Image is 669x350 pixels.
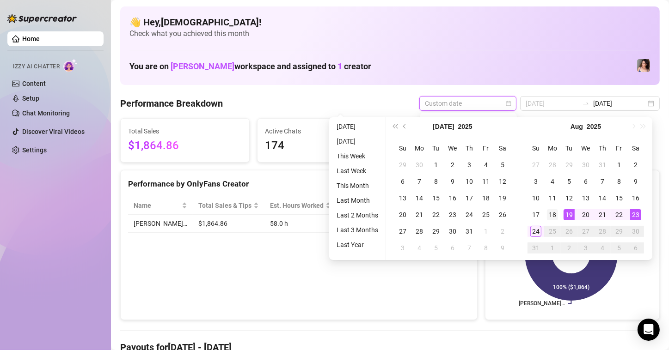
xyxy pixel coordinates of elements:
[411,206,428,223] td: 2025-07-21
[627,206,644,223] td: 2025-08-23
[390,117,400,136] button: Last year (Control + left)
[564,193,575,204] div: 12
[528,206,544,223] td: 2025-08-17
[444,157,461,173] td: 2025-07-02
[544,140,561,157] th: Mo
[630,193,641,204] div: 16
[611,223,627,240] td: 2025-08-29
[582,100,589,107] span: to
[333,136,382,147] li: [DATE]
[411,223,428,240] td: 2025-07-28
[561,206,577,223] td: 2025-08-19
[128,178,470,190] div: Performance by OnlyFans Creator
[264,215,337,233] td: 58.0 h
[547,209,558,220] div: 18
[614,226,625,237] div: 29
[597,159,608,170] div: 31
[494,190,511,206] td: 2025-07-19
[587,117,601,136] button: Choose a year
[594,190,611,206] td: 2025-08-14
[580,193,591,204] div: 13
[594,173,611,190] td: 2025-08-07
[594,157,611,173] td: 2025-07-31
[630,159,641,170] div: 2
[478,173,494,190] td: 2025-07-11
[571,117,583,136] button: Choose a month
[422,115,515,129] div: Last 24 hours
[597,209,608,220] div: 21
[333,224,382,235] li: Last 3 Months
[480,209,491,220] div: 25
[129,16,651,29] h4: 👋 Hey, [DEMOGRAPHIC_DATA] !
[444,190,461,206] td: 2025-07-16
[447,242,458,253] div: 6
[411,140,428,157] th: Mo
[265,126,379,136] span: Active Chats
[414,176,425,187] div: 7
[447,176,458,187] div: 9
[447,159,458,170] div: 2
[630,209,641,220] div: 23
[630,226,641,237] div: 30
[547,226,558,237] div: 25
[580,226,591,237] div: 27
[414,159,425,170] div: 30
[128,215,193,233] td: [PERSON_NAME]…
[444,140,461,157] th: We
[120,97,223,110] h4: Performance Breakdown
[580,242,591,253] div: 3
[397,209,408,220] div: 20
[627,140,644,157] th: Sa
[447,226,458,237] div: 30
[614,209,625,220] div: 22
[564,159,575,170] div: 29
[333,121,382,132] li: [DATE]
[611,157,627,173] td: 2025-08-01
[577,173,594,190] td: 2025-08-06
[425,97,511,110] span: Custom date
[577,223,594,240] td: 2025-08-27
[333,195,382,206] li: Last Month
[497,209,508,220] div: 26
[561,157,577,173] td: 2025-07-29
[430,176,442,187] div: 8
[564,242,575,253] div: 2
[594,140,611,157] th: Th
[198,200,252,211] span: Total Sales & Tips
[444,240,461,256] td: 2025-08-06
[333,165,382,176] li: Last Week
[528,190,544,206] td: 2025-08-10
[594,223,611,240] td: 2025-08-28
[528,173,544,190] td: 2025-08-03
[580,159,591,170] div: 30
[411,240,428,256] td: 2025-08-04
[129,61,371,72] h1: You are on workspace and assigned to creator
[530,242,541,253] div: 31
[561,140,577,157] th: Tu
[444,223,461,240] td: 2025-07-30
[630,176,641,187] div: 9
[428,190,444,206] td: 2025-07-15
[394,223,411,240] td: 2025-07-27
[430,193,442,204] div: 15
[428,206,444,223] td: 2025-07-22
[497,226,508,237] div: 2
[414,193,425,204] div: 14
[494,223,511,240] td: 2025-08-02
[394,140,411,157] th: Su
[333,180,382,191] li: This Month
[497,193,508,204] div: 19
[397,193,408,204] div: 13
[627,157,644,173] td: 2025-08-02
[333,151,382,162] li: This Week
[627,173,644,190] td: 2025-08-09
[478,140,494,157] th: Fr
[411,190,428,206] td: 2025-07-14
[580,176,591,187] div: 6
[577,140,594,157] th: We
[528,240,544,256] td: 2025-08-31
[478,206,494,223] td: 2025-07-25
[611,240,627,256] td: 2025-09-05
[430,242,442,253] div: 5
[444,206,461,223] td: 2025-07-23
